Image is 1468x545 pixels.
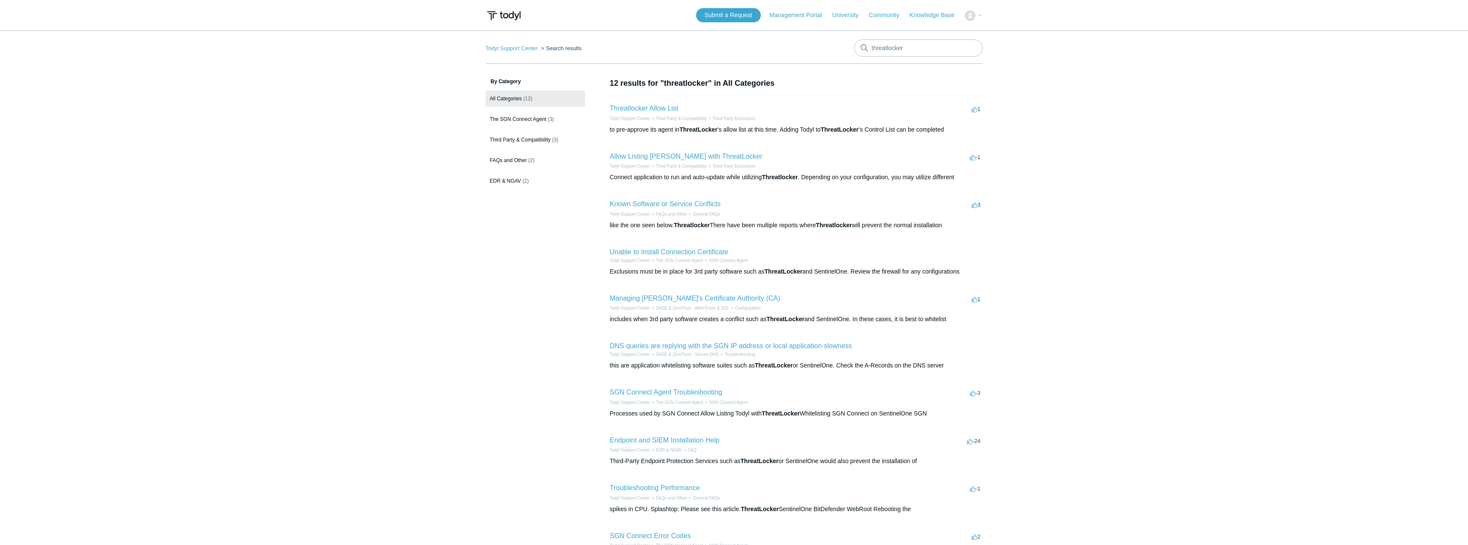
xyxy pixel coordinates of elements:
li: SASE & ZeroTrust - Secure DNS [650,351,718,358]
img: Todyl Support Center Help Center home page [486,8,522,24]
a: FAQs and Other (2) [486,152,585,169]
a: Community [869,11,908,20]
a: Third Party & Compatibility [656,116,706,121]
div: to pre-approve its agent in ’s allow list at this time. Adding Todyl to ’s Control List can be co... [610,125,983,134]
a: Unable to Install Connection Certificate [610,248,729,256]
li: Configuration [729,305,760,311]
li: General FAQs [687,495,720,501]
a: General FAQs [693,212,720,217]
span: All Categories [490,96,522,102]
a: Endpoint and SIEM Installation Help [610,437,720,444]
a: SGN Connect Agent [709,400,748,405]
a: Todyl Support Center [610,400,650,405]
li: Todyl Support Center [610,211,650,217]
em: Threatlocker [674,222,710,229]
a: Todyl Support Center [610,258,650,263]
li: The SGN Connect Agent [650,257,703,264]
li: Third Party & Compatibility [650,163,706,169]
li: FAQs and Other [650,211,687,217]
a: Third Party Exclusions [713,116,755,121]
a: SGN Connect Agent [709,258,748,263]
em: ThreatLocker [766,316,805,322]
a: The SGN Connect Agent [656,400,703,405]
a: EDR & NGAV (2) [486,173,585,189]
li: Troubleshooting [719,351,755,358]
a: Threatlocker Allow List [610,105,678,112]
em: ThreatLocker [741,458,779,464]
li: Todyl Support Center [486,45,540,51]
div: spikes in CPU. Splashtop: Please see this article. SentinelOne BitDefender WebRoot Rebooting the [610,505,983,514]
span: -1 [970,154,981,160]
a: The SGN Connect Agent [656,258,703,263]
a: Todyl Support Center [610,164,650,169]
a: Todyl Support Center [610,116,650,121]
span: FAQs and Other [490,157,527,163]
em: ThreatLocker [821,126,859,133]
a: Troubleshooting [724,352,755,357]
li: Third Party & Compatibility [650,115,706,122]
span: (3) [552,137,558,143]
a: Knowledge Base [910,11,963,20]
a: SGN Connect Error Codes [610,532,691,539]
a: Troubleshooting Performance [610,484,700,491]
span: (12) [523,96,532,102]
a: Allow Listing [PERSON_NAME] with ThreatLocker [610,153,763,160]
em: ThreatLocker [679,126,717,133]
li: Todyl Support Center [610,447,650,453]
a: SASE & ZeroTrust - Secure DNS [656,352,718,357]
a: FAQs and Other [656,496,687,500]
span: -1 [970,485,981,492]
em: ThreatLocker [755,362,793,369]
li: Third Party Exclusions [707,115,755,122]
em: ThreatLocker [765,268,803,275]
li: Todyl Support Center [610,163,650,169]
em: Threatlocker [816,222,852,229]
a: Management Portal [769,11,830,20]
li: FAQs and Other [650,495,687,501]
a: Third Party & Compatibility (3) [486,132,585,148]
li: Todyl Support Center [610,351,650,358]
a: SGN Connect Agent Troubleshooting [610,388,722,396]
li: EDR & NGAV [650,447,682,453]
a: Submit a Request [696,8,761,22]
a: FAQ [688,448,696,452]
span: 1 [972,106,980,112]
a: Todyl Support Center [610,448,650,452]
span: 3 [972,202,980,208]
a: DNS queries are replying with the SGN IP address or local application slowness [610,342,852,349]
div: Third-Party Endpoint Protection Services such as or SentinelOne would also prevent the installati... [610,457,983,466]
li: Todyl Support Center [610,399,650,406]
li: Search results [539,45,582,51]
a: All Categories (12) [486,90,585,107]
h1: 12 results for "threatlocker" in All Categories [610,78,983,89]
a: Todyl Support Center [610,212,650,217]
em: ThreatLocker [762,410,800,417]
div: Exclusions must be in place for 3rd party software such as and SentinelOne. Review the firewall f... [610,267,983,276]
input: Search [854,39,983,57]
span: -3 [970,390,981,396]
div: includes when 3rd party software creates a conflict such as and SentinelOne. In these cases, it i... [610,315,983,324]
span: The SGN Connect Agent [490,116,546,122]
a: Todyl Support Center [486,45,538,51]
span: 2 [972,533,980,540]
span: (2) [528,157,535,163]
em: Threatlocker [762,174,798,181]
span: (3) [548,116,554,122]
a: SASE & ZeroTrust - Web Proxy & SSL [656,306,729,310]
a: EDR & NGAV [656,448,682,452]
a: Todyl Support Center [610,496,650,500]
li: Todyl Support Center [610,305,650,311]
a: University [832,11,867,20]
span: Third Party & Compatibility [490,137,551,143]
li: General FAQs [687,211,720,217]
a: Third Party Exclusions [713,164,755,169]
a: Todyl Support Center [610,306,650,310]
li: The SGN Connect Agent [650,399,703,406]
div: Connect application to run and auto-update while utilizing . Depending on your configuration, you... [610,173,983,182]
a: Todyl Support Center [610,352,650,357]
li: Todyl Support Center [610,495,650,501]
span: -24 [967,438,981,444]
span: (2) [522,178,529,184]
a: Configuration [735,306,760,310]
li: FAQ [682,447,696,453]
